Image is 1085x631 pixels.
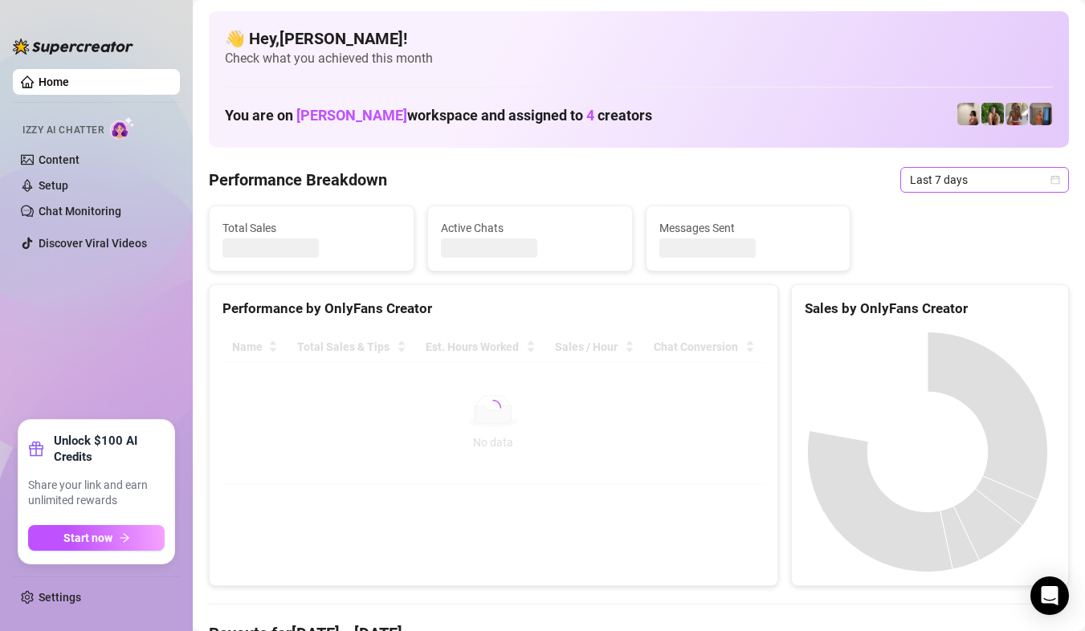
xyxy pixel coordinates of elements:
[1050,175,1060,185] span: calendar
[659,219,838,237] span: Messages Sent
[28,478,165,509] span: Share your link and earn unlimited rewards
[483,398,503,417] span: loading
[209,169,387,191] h4: Performance Breakdown
[119,532,130,543] span: arrow-right
[586,107,594,124] span: 4
[39,153,80,166] a: Content
[39,237,147,250] a: Discover Viral Videos
[1030,103,1052,125] img: Wayne
[39,179,68,192] a: Setup
[63,531,112,544] span: Start now
[39,205,121,218] a: Chat Monitoring
[39,591,81,604] a: Settings
[225,27,1053,50] h4: 👋 Hey, [PERSON_NAME] !
[957,103,980,125] img: Ralphy
[110,116,135,140] img: AI Chatter
[28,441,44,457] span: gift
[222,219,401,237] span: Total Sales
[225,107,652,124] h1: You are on workspace and assigned to creators
[1005,103,1028,125] img: Nathaniel
[13,39,133,55] img: logo-BBDzfeDw.svg
[805,298,1055,320] div: Sales by OnlyFans Creator
[296,107,407,124] span: [PERSON_NAME]
[910,168,1059,192] span: Last 7 days
[54,433,165,465] strong: Unlock $100 AI Credits
[1030,576,1069,615] div: Open Intercom Messenger
[39,75,69,88] a: Home
[981,103,1004,125] img: Nathaniel
[22,123,104,138] span: Izzy AI Chatter
[222,298,765,320] div: Performance by OnlyFans Creator
[28,525,165,551] button: Start nowarrow-right
[225,50,1053,67] span: Check what you achieved this month
[441,219,619,237] span: Active Chats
